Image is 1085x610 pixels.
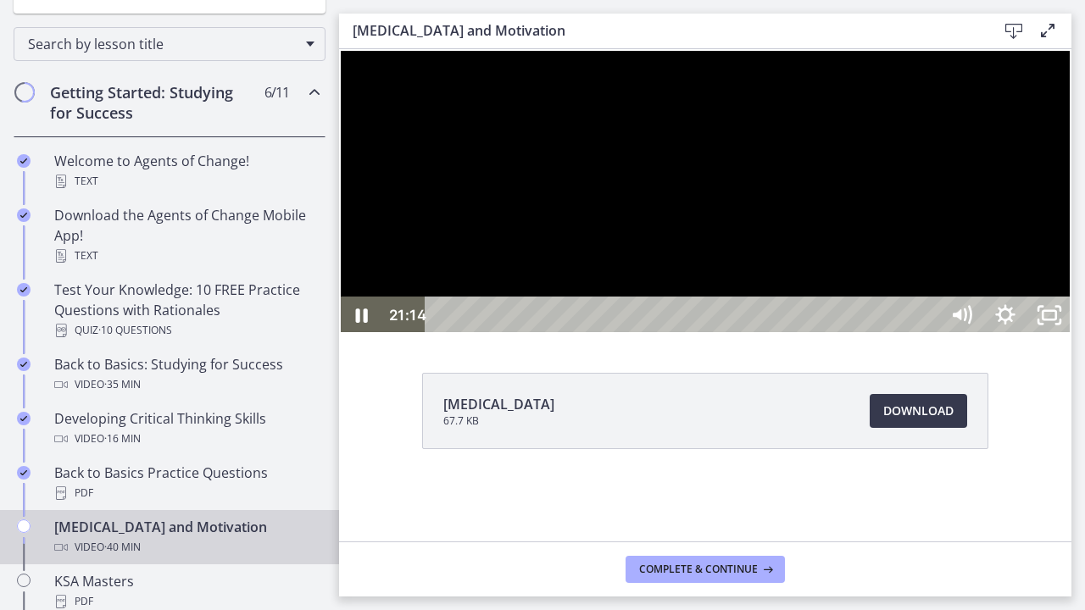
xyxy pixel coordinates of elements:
[54,483,319,503] div: PDF
[54,246,319,266] div: Text
[14,27,325,61] div: Search by lesson title
[626,556,785,583] button: Complete & continue
[17,283,31,297] i: Completed
[54,429,319,449] div: Video
[339,49,1071,334] iframe: Video Lesson
[264,82,289,103] span: 6 / 11
[17,208,31,222] i: Completed
[54,354,319,395] div: Back to Basics: Studying for Success
[54,517,319,557] div: [MEDICAL_DATA] and Motivation
[104,429,141,449] span: · 16 min
[688,247,732,285] button: Unfullscreen
[104,374,141,395] span: · 35 min
[443,414,554,428] span: 67.7 KB
[54,537,319,557] div: Video
[54,374,319,395] div: Video
[443,394,554,414] span: [MEDICAL_DATA]
[639,563,758,576] span: Complete & continue
[17,412,31,425] i: Completed
[28,35,298,53] span: Search by lesson title
[54,205,319,266] div: Download the Agents of Change Mobile App!
[17,466,31,480] i: Completed
[98,320,172,341] span: · 10 Questions
[54,280,319,341] div: Test Your Knowledge: 10 FREE Practice Questions with Rationales
[54,171,319,191] div: Text
[600,247,644,285] button: Mute
[50,82,257,123] h2: Getting Started: Studying for Success
[883,401,954,421] span: Download
[353,20,970,41] h3: [MEDICAL_DATA] and Motivation
[54,320,319,341] div: Quiz
[54,463,319,503] div: Back to Basics Practice Questions
[54,408,319,449] div: Developing Critical Thinking Skills
[54,151,319,191] div: Welcome to Agents of Change!
[870,394,967,428] a: Download
[17,358,31,371] i: Completed
[104,537,141,557] span: · 40 min
[644,247,688,285] button: Show settings menu
[17,154,31,168] i: Completed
